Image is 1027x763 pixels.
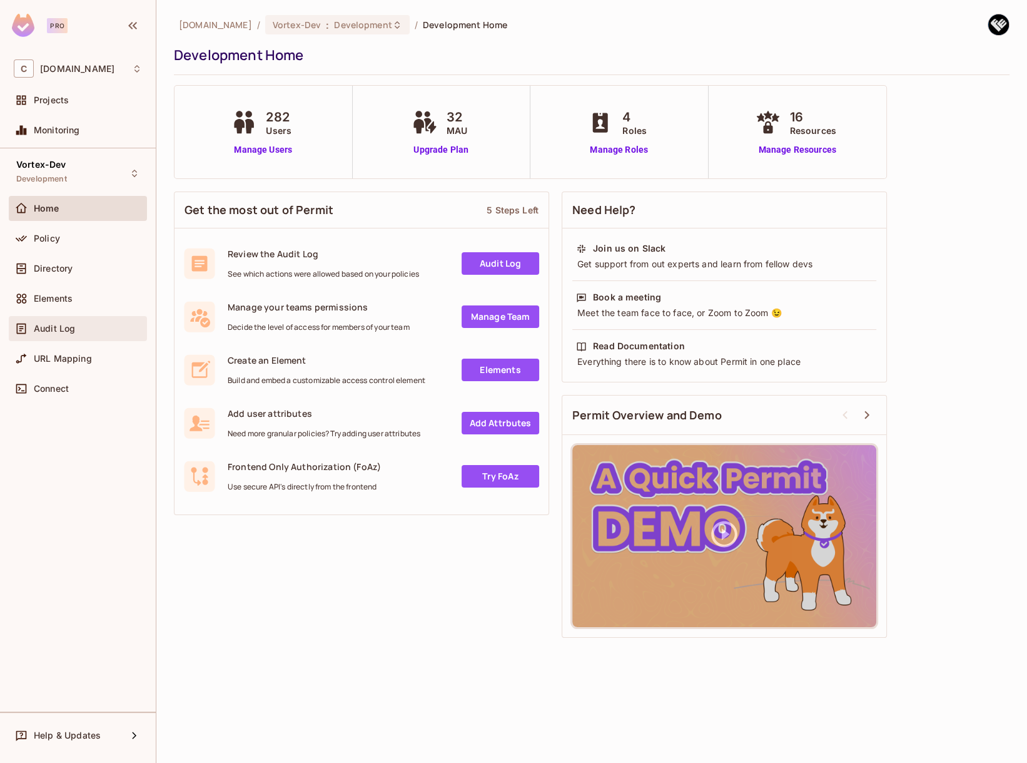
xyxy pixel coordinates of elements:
span: Connect [34,384,69,394]
span: Development Home [423,19,507,31]
li: / [257,19,260,31]
a: Manage Roles [585,143,653,156]
span: Add user attributes [228,407,420,419]
a: Manage Users [228,143,298,156]
div: Join us on Slack [593,242,665,255]
span: the active workspace [179,19,252,31]
span: 4 [622,108,647,126]
span: Decide the level of access for members of your team [228,322,410,332]
div: Pro [47,18,68,33]
a: Upgrade Plan [409,143,473,156]
div: Everything there is to know about Permit in one place [576,356,873,368]
a: Try FoAz [462,465,539,488]
span: Vortex-Dev [16,160,66,170]
span: Development [334,19,392,31]
span: C [14,59,34,78]
span: Create an Element [228,354,425,366]
span: Policy [34,233,60,243]
span: Users [266,124,291,137]
div: Meet the team face to face, or Zoom to Zoom 😉 [576,307,873,319]
img: Qianwen Li [988,14,1009,35]
span: Review the Audit Log [228,248,419,260]
span: Projects [34,95,69,105]
span: Manage your teams permissions [228,301,410,313]
span: Permit Overview and Demo [572,407,722,423]
span: Need more granular policies? Try adding user attributes [228,429,420,439]
a: Manage Team [462,305,539,328]
img: SReyMgAAAABJRU5ErkJggg== [12,14,34,37]
span: Resources [790,124,836,137]
span: Help & Updates [34,730,101,740]
span: Build and embed a customizable access control element [228,376,425,386]
span: 282 [266,108,291,126]
span: 32 [447,108,467,126]
div: Book a meeting [593,291,661,304]
span: Workspace: consoleconnect.com [40,64,114,74]
span: Roles [622,124,647,137]
div: Get support from out experts and learn from fellow devs [576,258,873,270]
span: 16 [790,108,836,126]
span: Development [16,174,67,184]
div: 5 Steps Left [487,204,539,216]
span: Audit Log [34,324,75,334]
span: Elements [34,294,73,304]
a: Elements [462,359,539,381]
span: Need Help? [572,202,636,218]
div: Development Home [174,46,1003,64]
a: Audit Log [462,252,539,275]
span: Directory [34,264,73,274]
a: Manage Resources [752,143,842,156]
span: MAU [447,124,467,137]
span: See which actions were allowed based on your policies [228,269,419,279]
span: Home [34,203,59,213]
span: Monitoring [34,125,80,135]
span: URL Mapping [34,354,92,364]
span: : [325,20,330,30]
span: Frontend Only Authorization (FoAz) [228,461,381,473]
a: Add Attrbutes [462,412,539,434]
li: / [415,19,418,31]
span: Use secure API's directly from the frontend [228,482,381,492]
div: Read Documentation [593,340,685,352]
span: Vortex-Dev [273,19,321,31]
span: Get the most out of Permit [185,202,333,218]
